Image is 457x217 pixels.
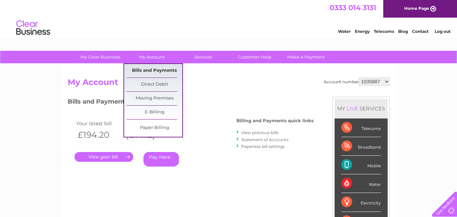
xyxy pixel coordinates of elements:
a: Customer Help [227,51,282,63]
a: Telecoms [374,29,394,34]
a: E-Billing [127,106,182,119]
div: MY SERVICES [335,99,388,118]
a: Services [175,51,231,63]
a: Direct Debit [127,78,182,91]
div: Broadband [341,137,381,156]
h4: Billing and Payments quick links [236,118,314,123]
div: LIVE [345,105,360,112]
a: Moving Premises [127,92,182,105]
div: Account number [324,78,390,86]
a: Bills and Payments [127,64,182,78]
td: Your latest bill [74,119,123,128]
a: Log out [435,29,451,34]
img: logo.png [16,18,50,38]
h3: Bills and Payments [68,97,314,109]
div: Water [341,174,381,193]
a: 0333 014 3131 [329,3,376,12]
div: Electricity [341,193,381,212]
th: £194.20 [74,128,123,142]
th: [DATE] [123,128,172,142]
a: My Clear Business [72,51,128,63]
a: Make A Payment [278,51,334,63]
a: Water [338,29,351,34]
div: Telecoms [341,118,381,137]
a: View previous bills [241,130,278,135]
a: Statement of Accounts [241,137,289,142]
a: . [74,152,133,162]
a: Pay Here [143,152,179,167]
div: Clear Business is a trading name of Verastar Limited (registered in [GEOGRAPHIC_DATA] No. 3667643... [69,4,389,33]
a: Contact [412,29,429,34]
a: My Account [124,51,180,63]
a: Paperless bill settings [241,144,285,149]
div: Mobile [341,156,381,174]
td: Invoice date [123,119,172,128]
h2: My Account [68,78,390,90]
a: Blog [398,29,408,34]
a: Paper Billing [127,121,182,135]
a: Energy [355,29,370,34]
